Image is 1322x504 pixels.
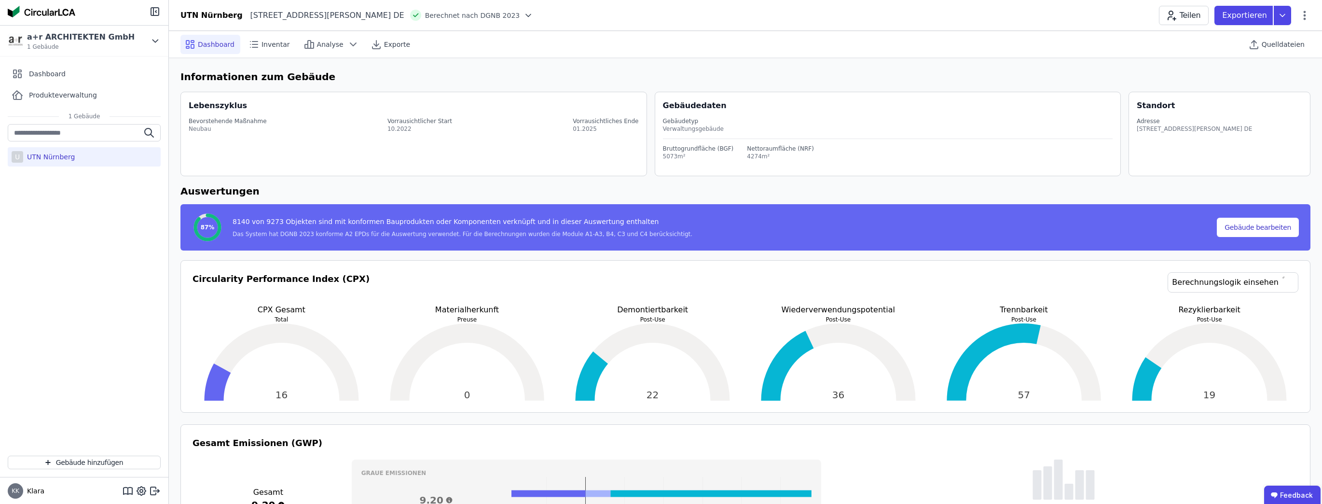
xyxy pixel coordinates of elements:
h6: Auswertungen [180,184,1310,198]
p: Wiederverwendungspotential [749,304,927,316]
span: Inventar [262,40,290,49]
p: Preuse [378,316,556,323]
h3: Gesamt Emissionen (GWP) [193,436,1298,450]
p: Trennbarkeit [935,304,1113,316]
span: 87% [201,224,215,231]
p: Post-Use [749,316,927,323]
div: [STREET_ADDRESS][PERSON_NAME] DE [1137,125,1252,133]
span: Quelldateien [1262,40,1305,49]
div: Nettoraumfläche (NRF) [747,145,814,153]
div: UTN Nürnberg [23,152,75,162]
p: Demontiertbarkeit [564,304,742,316]
div: Verwaltungsgebäude [663,125,1113,133]
p: Materialherkunft [378,304,556,316]
div: Lebenszyklus [189,100,247,112]
div: Bevorstehende Maßnahme [189,117,267,125]
span: 1 Gebäude [59,112,110,120]
span: Produkteverwaltung [29,90,97,100]
span: Berechnet nach DGNB 2023 [425,11,520,20]
div: UTN Nürnberg [180,10,243,21]
img: Concular [8,6,75,17]
span: 1 Gebäude [27,43,135,51]
div: Standort [1137,100,1175,112]
div: 01.2025 [573,125,638,133]
h6: Informationen zum Gebäude [180,70,1310,84]
span: Exporte [384,40,410,49]
p: CPX Gesamt [193,304,371,316]
div: Vorrausichtlicher Start [387,117,452,125]
p: Total [193,316,371,323]
span: Dashboard [29,69,66,79]
div: Gebäudedaten [663,100,1121,112]
div: 5073m² [663,153,734,160]
span: Analyse [317,40,344,49]
img: empty-state [1033,460,1095,500]
p: Post-Use [564,316,742,323]
p: Post-Use [1120,316,1298,323]
p: Rezyklierbarkeit [1120,304,1298,316]
span: KK [12,488,19,494]
h3: Graue Emissionen [361,469,812,477]
div: 4274m² [747,153,814,160]
button: Gebäude hinzufügen [8,456,161,469]
h3: Gesamt [193,487,344,498]
p: Exportieren [1222,10,1269,21]
span: Klara [23,486,44,496]
div: [STREET_ADDRESS][PERSON_NAME] DE [243,10,404,21]
div: 10.2022 [387,125,452,133]
div: Das System hat DGNB 2023 konforme A2 EPDs für die Auswertung verwendet. Für die Berechnungen wurd... [233,230,692,238]
div: Adresse [1137,117,1252,125]
div: U [12,151,23,163]
div: Bruttogrundfläche (BGF) [663,145,734,153]
button: Gebäude bearbeiten [1217,218,1299,237]
a: Berechnungslogik einsehen [1168,272,1298,293]
span: Dashboard [198,40,234,49]
button: Teilen [1159,6,1209,25]
div: Gebäudetyp [663,117,1113,125]
div: a+r ARCHITEKTEN GmbH [27,31,135,43]
h3: Circularity Performance Index (CPX) [193,272,370,304]
div: Vorrausichtliches Ende [573,117,638,125]
div: 8140 von 9273 Objekten sind mit konformen Bauprodukten oder Komponenten verknüpft und in dieser A... [233,217,692,230]
div: Neubau [189,125,267,133]
p: Post-Use [935,316,1113,323]
img: a+r ARCHITEKTEN GmbH [8,33,23,49]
